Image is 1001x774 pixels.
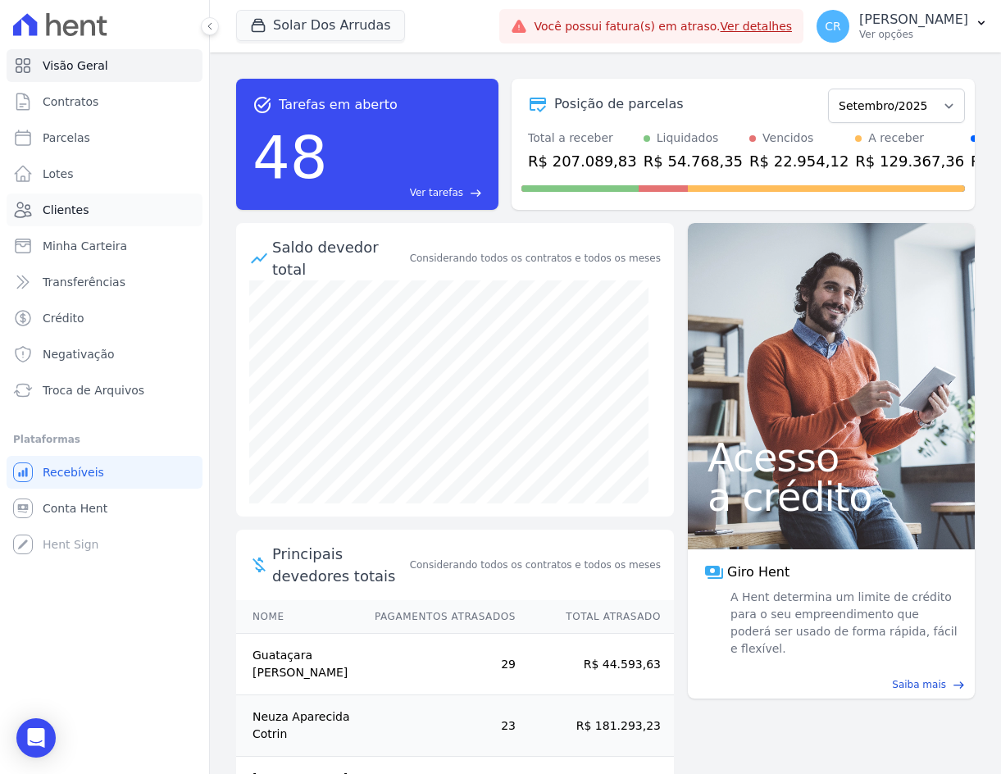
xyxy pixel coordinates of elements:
span: Lotes [43,166,74,182]
a: Ver tarefas east [334,185,482,200]
td: R$ 44.593,63 [516,634,674,695]
span: east [470,187,482,199]
td: R$ 181.293,23 [516,695,674,757]
span: Recebíveis [43,464,104,480]
span: A Hent determina um limite de crédito para o seu empreendimento que poderá ser usado de forma ráp... [727,589,958,658]
span: Parcelas [43,130,90,146]
a: Conta Hent [7,492,202,525]
p: Ver opções [859,28,968,41]
span: Crédito [43,310,84,326]
th: Pagamentos Atrasados [359,600,516,634]
th: Total Atrasado [516,600,674,634]
a: Transferências [7,266,202,298]
div: 48 [253,115,328,200]
span: Troca de Arquivos [43,382,144,398]
a: Visão Geral [7,49,202,82]
p: [PERSON_NAME] [859,11,968,28]
div: R$ 54.768,35 [644,150,743,172]
span: Acesso [708,438,955,477]
a: Recebíveis [7,456,202,489]
a: Contratos [7,85,202,118]
span: Minha Carteira [43,238,127,254]
span: Considerando todos os contratos e todos os meses [410,558,661,572]
button: Solar Dos Arrudas [236,10,405,41]
span: Clientes [43,202,89,218]
span: Você possui fatura(s) em atraso. [534,18,792,35]
div: Liquidados [657,130,719,147]
a: Crédito [7,302,202,335]
td: 23 [359,695,516,757]
span: Giro Hent [727,562,789,582]
a: Minha Carteira [7,230,202,262]
span: CR [825,20,841,32]
span: Negativação [43,346,115,362]
td: 29 [359,634,516,695]
span: Saiba mais [892,677,946,692]
span: Conta Hent [43,500,107,517]
span: Principais devedores totais [272,543,407,587]
a: Saiba mais east [698,677,965,692]
div: Total a receber [528,130,637,147]
div: A receber [868,130,924,147]
td: Neuza Aparecida Cotrin [236,695,359,757]
div: Saldo devedor total [272,236,407,280]
span: Visão Geral [43,57,108,74]
span: Ver tarefas [410,185,463,200]
th: Nome [236,600,359,634]
span: Transferências [43,274,125,290]
a: Ver detalhes [721,20,793,33]
a: Clientes [7,193,202,226]
span: Tarefas em aberto [279,95,398,115]
div: R$ 22.954,12 [749,150,849,172]
span: Contratos [43,93,98,110]
span: a crédito [708,477,955,517]
a: Troca de Arquivos [7,374,202,407]
div: Vencidos [762,130,813,147]
div: R$ 207.089,83 [528,150,637,172]
a: Lotes [7,157,202,190]
div: Open Intercom Messenger [16,718,56,758]
span: east [953,679,965,691]
a: Negativação [7,338,202,371]
a: Parcelas [7,121,202,154]
span: task_alt [253,95,272,115]
div: Considerando todos os contratos e todos os meses [410,251,661,266]
div: Plataformas [13,430,196,449]
td: Guataçara [PERSON_NAME] [236,634,359,695]
div: Posição de parcelas [554,94,684,114]
div: R$ 129.367,36 [855,150,964,172]
button: CR [PERSON_NAME] Ver opções [803,3,1001,49]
